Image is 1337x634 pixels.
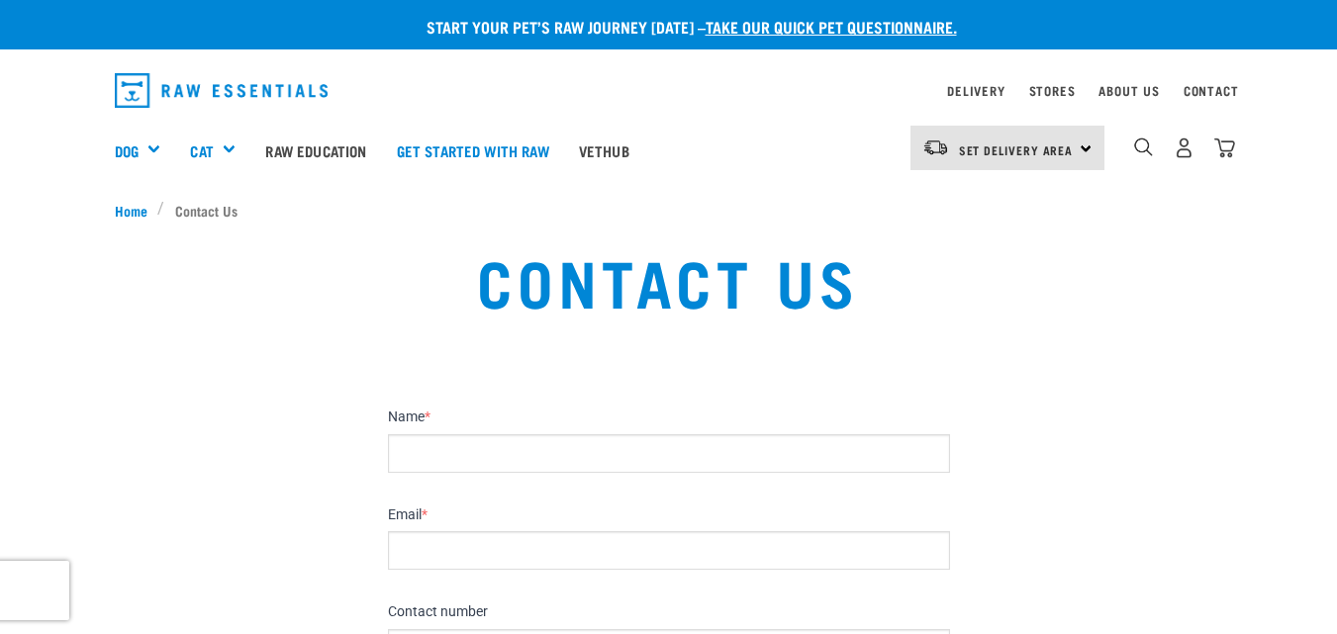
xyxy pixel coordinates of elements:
[1184,87,1239,94] a: Contact
[1134,137,1153,156] img: home-icon-1@2x.png
[250,111,381,190] a: Raw Education
[115,73,329,108] img: Raw Essentials Logo
[922,138,949,156] img: van-moving.png
[115,200,147,221] span: Home
[388,506,950,524] label: Email
[388,603,950,621] label: Contact number
[99,65,1239,116] nav: dropdown navigation
[947,87,1004,94] a: Delivery
[190,139,213,162] a: Cat
[115,200,158,221] a: Home
[1029,87,1076,94] a: Stores
[706,22,957,31] a: take our quick pet questionnaire.
[1214,137,1235,158] img: home-icon@2x.png
[115,200,1223,221] nav: breadcrumbs
[258,244,1079,316] h1: Contact Us
[115,139,139,162] a: Dog
[564,111,644,190] a: Vethub
[959,146,1074,153] span: Set Delivery Area
[1174,137,1194,158] img: user.png
[1098,87,1159,94] a: About Us
[388,408,950,426] label: Name
[382,111,564,190] a: Get started with Raw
